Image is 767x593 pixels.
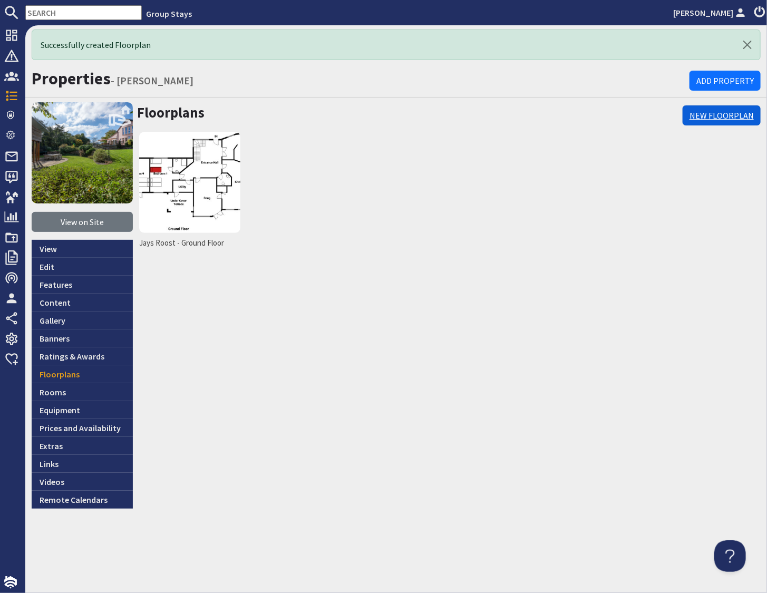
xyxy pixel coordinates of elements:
a: Edit [32,258,133,276]
a: Content [32,294,133,312]
a: View [32,240,133,258]
a: Banners [32,329,133,347]
span: Jays Roost - Ground Floor [139,237,240,249]
iframe: Toggle Customer Support [714,540,746,572]
a: Features [32,276,133,294]
a: Equipment [32,401,133,419]
img: Jays Roost - Ground Floor floorplan [139,132,240,233]
div: Successfully created Floorplan [32,30,761,60]
a: Extras [32,437,133,455]
a: Ratings & Awards [32,347,133,365]
a: [PERSON_NAME] [673,6,748,19]
input: SEARCH [25,5,142,20]
a: Group Stays [146,8,192,19]
a: Remote Calendars [32,491,133,509]
a: View on Site [32,212,133,232]
a: Gallery [32,312,133,329]
a: Jays Roost - Ground Floor [137,130,242,253]
a: Prices and Availability [32,419,133,437]
a: Floorplans [137,104,205,121]
a: Properties [32,68,111,89]
a: Links [32,455,133,473]
img: staytech_i_w-64f4e8e9ee0a9c174fd5317b4b171b261742d2d393467e5bdba4413f4f884c10.svg [4,576,17,589]
a: New Floorplan [683,105,761,125]
a: Videos [32,473,133,491]
a: Add Property [690,71,761,91]
a: Floorplans [32,365,133,383]
a: Rooms [32,383,133,401]
img: JAYS ROOST's icon [32,102,133,203]
small: - [PERSON_NAME] [111,74,193,87]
